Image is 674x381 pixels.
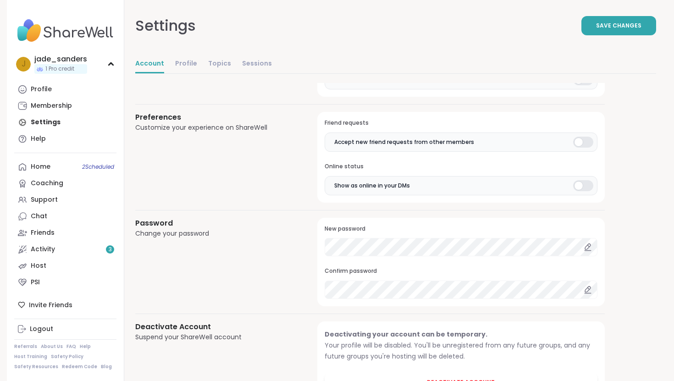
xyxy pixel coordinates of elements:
[14,98,116,114] a: Membership
[31,179,63,188] div: Coaching
[14,81,116,98] a: Profile
[45,65,74,73] span: 1 Pro credit
[51,353,83,360] a: Safety Policy
[14,241,116,258] a: Activity3
[242,55,272,73] a: Sessions
[14,131,116,147] a: Help
[34,54,87,64] div: jade_sanders
[82,163,114,171] span: 2 Scheduled
[14,297,116,313] div: Invite Friends
[135,218,295,229] h3: Password
[325,225,597,233] h3: New password
[135,123,295,133] div: Customize your experience on ShareWell
[135,15,196,37] div: Settings
[14,159,116,175] a: Home2Scheduled
[325,163,597,171] h3: Online status
[101,364,112,370] a: Blog
[14,175,116,192] a: Coaching
[14,274,116,291] a: PSI
[80,343,91,350] a: Help
[31,162,50,171] div: Home
[325,330,487,339] span: Deactivating your account can be temporary.
[325,267,597,275] h3: Confirm password
[14,225,116,241] a: Friends
[208,55,231,73] a: Topics
[135,321,295,332] h3: Deactivate Account
[66,343,76,350] a: FAQ
[31,261,46,271] div: Host
[31,245,55,254] div: Activity
[14,192,116,208] a: Support
[31,134,46,144] div: Help
[41,343,63,350] a: About Us
[596,22,641,30] span: Save Changes
[14,258,116,274] a: Host
[325,341,590,361] span: Your profile will be disabled. You'll be unregistered from any future groups, and any future grou...
[581,16,656,35] button: Save Changes
[109,246,112,254] span: 3
[14,364,58,370] a: Safety Resources
[62,364,97,370] a: Redeem Code
[31,101,72,110] div: Membership
[31,85,52,94] div: Profile
[325,119,597,127] h3: Friend requests
[31,212,47,221] div: Chat
[31,195,58,204] div: Support
[334,138,474,146] span: Accept new friend requests from other members
[334,182,410,190] span: Show as online in your DMs
[30,325,53,334] div: Logout
[175,55,197,73] a: Profile
[14,343,37,350] a: Referrals
[135,332,295,342] div: Suspend your ShareWell account
[135,112,295,123] h3: Preferences
[14,353,47,360] a: Host Training
[135,55,164,73] a: Account
[14,208,116,225] a: Chat
[31,278,40,287] div: PSI
[31,228,55,237] div: Friends
[22,58,26,70] span: j
[14,321,116,337] a: Logout
[14,15,116,47] img: ShareWell Nav Logo
[135,229,295,238] div: Change your password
